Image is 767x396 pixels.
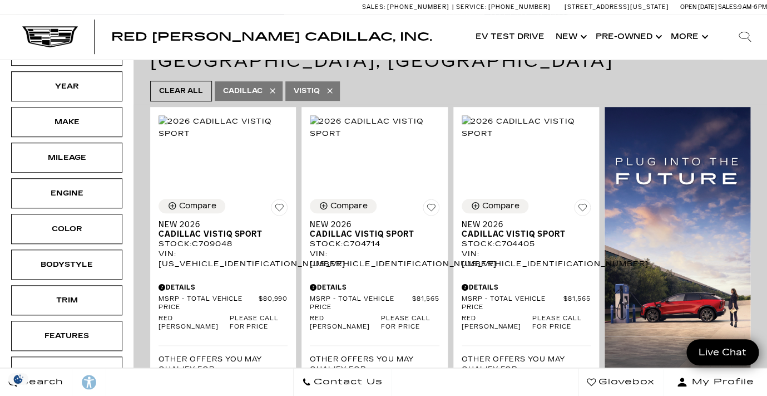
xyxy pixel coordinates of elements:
span: Search [17,374,63,390]
a: Pre-Owned [590,14,665,59]
span: MSRP - Total Vehicle Price [159,295,259,312]
div: MakeMake [11,107,122,137]
div: BodystyleBodystyle [11,250,122,280]
div: MileageMileage [11,143,122,173]
div: FueltypeFueltype [11,356,122,387]
span: Open [DATE] [680,3,717,11]
span: MSRP - Total Vehicle Price [310,295,412,312]
a: Submit [728,301,748,325]
div: Stock : C709048 [159,239,288,249]
div: Year [39,80,95,92]
a: [STREET_ADDRESS][US_STATE] [565,3,669,11]
div: Bodystyle [39,258,95,271]
a: MSRP - Total Vehicle Price $81,565 [310,295,439,312]
span: Cadillac [223,84,263,98]
span: $80,990 [259,295,288,312]
span: Cadillac VISTIQ Sport [462,229,582,239]
div: Mileage [39,151,95,164]
span: Red [PERSON_NAME] Cadillac, Inc. [111,30,432,43]
a: EV Test Drive [470,14,550,59]
span: Cadillac VISTIQ Sport [310,229,430,239]
span: Please call for price [229,315,288,331]
a: MSRP - Total Vehicle Price $80,990 [159,295,288,312]
a: New [550,14,590,59]
img: Agent profile photo [536,211,576,251]
div: EngineEngine [11,178,122,208]
button: Compare Vehicle [159,199,225,213]
span: My Profile [687,374,754,390]
div: Engine [39,187,95,199]
span: Contact Us [311,374,383,390]
div: Trim [39,294,95,306]
button: Save Vehicle [423,199,439,220]
span: [PHONE_NUMBER] [387,3,449,11]
img: 2026 Cadillac VISTIQ Sport [159,115,288,140]
div: ColorColor [11,214,122,244]
a: Red [PERSON_NAME] Please call for price [159,315,288,331]
span: $81,565 [412,295,439,312]
p: Other Offers You May Qualify For [159,354,288,374]
div: Compare [179,201,216,211]
a: MSRP - Total Vehicle Price $81,565 [462,295,591,312]
a: Red [PERSON_NAME] Please call for price [462,315,591,331]
span: Glovebox [596,374,655,390]
a: Glovebox [578,368,664,396]
div: Make [39,116,95,128]
button: More [665,14,711,59]
button: Compare Vehicle [462,199,528,213]
span: Sales: [718,3,738,11]
a: Red [PERSON_NAME] Please call for price [310,315,439,331]
span: MSRP - Total Vehicle Price [462,295,564,312]
div: Pricing Details - New 2026 Cadillac VISTIQ Sport [310,282,439,292]
span: Red [PERSON_NAME] [310,315,380,331]
span: 10 Vehicles for Sale in [US_STATE][GEOGRAPHIC_DATA], [GEOGRAPHIC_DATA] [150,29,613,71]
a: Service: [PHONE_NUMBER] [452,4,553,10]
p: Other Offers You May Qualify For [462,354,591,374]
div: YearYear [11,71,122,101]
span: VISTIQ [294,84,320,98]
a: New 2026Cadillac VISTIQ Sport [462,220,591,239]
img: 2026 Cadillac VISTIQ Sport [310,115,439,140]
span: Red [PERSON_NAME] [462,315,532,331]
span: Cadillac VISTIQ Sport [159,229,279,239]
button: Save Vehicle [271,199,288,220]
a: Red [PERSON_NAME] Cadillac, Inc. [111,31,432,42]
div: Color [39,223,95,235]
span: Sales: [362,3,385,11]
span: Service: [456,3,487,11]
div: Compare [482,201,519,211]
span: Please call for price [381,315,439,331]
div: Pricing Details - New 2026 Cadillac VISTIQ Sport [159,282,288,292]
span: 9 AM-6 PM [738,3,767,11]
button: Save Vehicle [574,199,591,220]
div: Fueltype [39,365,95,378]
a: Contact Us [293,368,392,396]
button: Open user profile menu [664,368,767,396]
input: Enter your message [536,301,728,325]
div: Welcome to Red [PERSON_NAME] Cadillac, we are excited to meet you! Please tell us how we can assi... [587,211,748,290]
button: Compare Vehicle [310,199,377,213]
div: Features [39,330,95,342]
div: VIN: [US_VEHICLE_IDENTIFICATION_NUMBER] [310,249,439,269]
span: New 2026 [462,220,582,229]
div: TrimTrim [11,285,122,315]
a: New 2026Cadillac VISTIQ Sport [159,220,288,239]
img: 2026 Cadillac VISTIQ Sport [462,115,591,140]
p: Other Offers You May Qualify For [310,354,439,374]
a: Sales: [PHONE_NUMBER] [362,4,452,10]
img: Cadillac Dark Logo with Cadillac White Text [22,26,78,47]
img: Opt-Out Icon [6,373,31,385]
a: Live Chat [686,339,759,365]
span: New 2026 [310,220,430,229]
div: FeaturesFeatures [11,321,122,351]
span: Red [PERSON_NAME] [159,315,229,331]
div: VIN: [US_VEHICLE_IDENTIFICATION_NUMBER] [462,249,591,269]
div: Stock : C704405 [462,239,591,249]
section: Click to Open Cookie Consent Modal [6,373,31,385]
div: Stock : C704714 [310,239,439,249]
span: Clear All [159,84,203,98]
div: Pricing Details - New 2026 Cadillac VISTIQ Sport [462,282,591,292]
span: New 2026 [159,220,279,229]
div: Compare [330,201,368,211]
